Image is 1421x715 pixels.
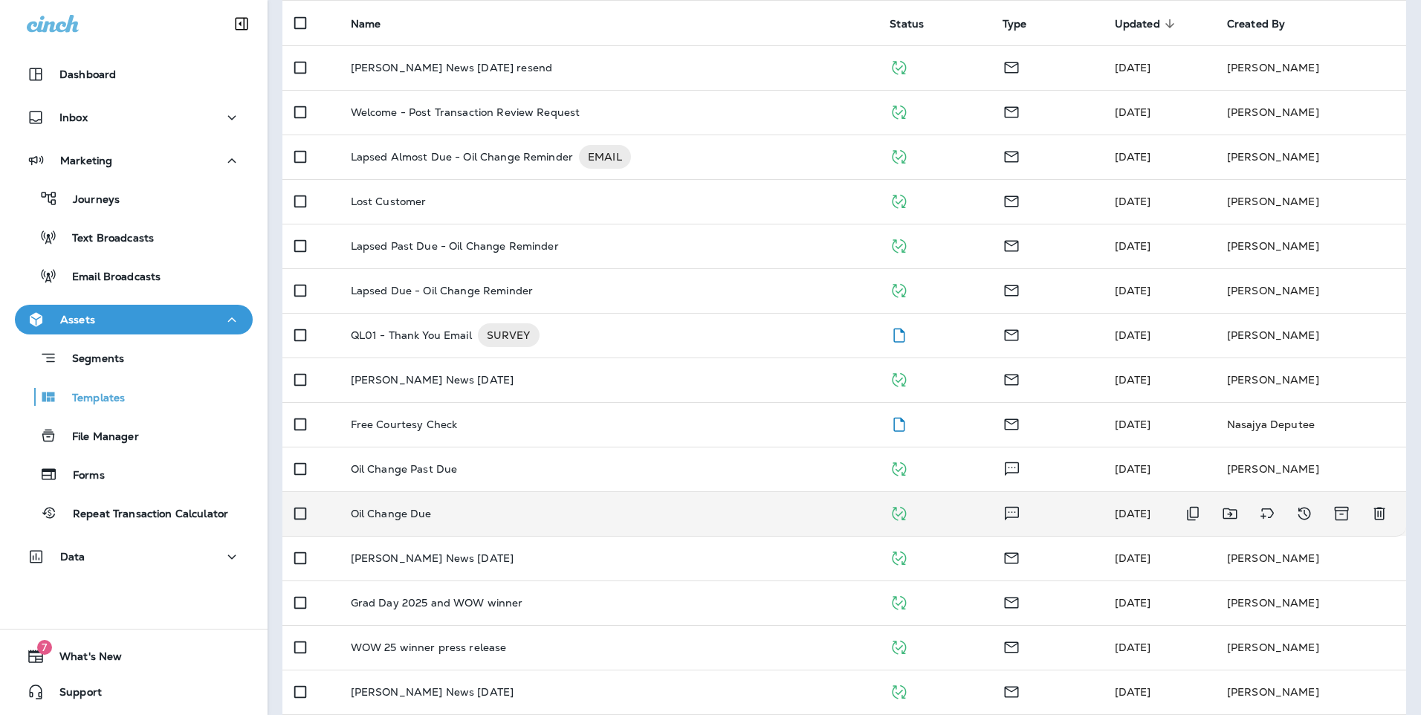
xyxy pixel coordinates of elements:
span: Email [1003,238,1020,251]
p: Marketing [60,155,112,166]
span: Email [1003,639,1020,653]
span: Nasajya Deputee [1115,150,1151,164]
span: Miranda Gilbert [1115,551,1151,565]
span: Jason Munk [1115,329,1151,342]
button: Collapse Sidebar [221,9,262,39]
button: Inbox [15,103,253,132]
span: Updated [1115,17,1179,30]
button: File Manager [15,420,253,451]
span: Draft [890,416,908,430]
td: [PERSON_NAME] [1215,625,1406,670]
button: Add tags [1252,499,1282,528]
button: Repeat Transaction Calculator [15,497,253,528]
span: Published [890,595,908,608]
td: [PERSON_NAME] [1215,135,1406,179]
button: Duplicate [1178,499,1208,528]
p: Repeat Transaction Calculator [58,508,228,522]
span: Email [1003,282,1020,296]
button: Archive [1327,499,1357,528]
span: Text [1003,505,1021,519]
span: Jason Munk [1115,195,1151,208]
span: Nasajya Deputee [1115,284,1151,297]
span: Published [890,372,908,385]
span: Jason Munk [1115,462,1151,476]
p: Segments [57,352,124,367]
p: Email Broadcasts [57,271,161,285]
button: View Changelog [1289,499,1319,528]
p: Journeys [58,193,120,207]
span: Email [1003,193,1020,207]
p: Welcome - Post Transaction Review Request [351,106,580,118]
span: Email [1003,684,1020,697]
p: WOW 25 winner press release [351,641,507,653]
span: Email [1003,59,1020,73]
span: Nasajya Deputee [1115,418,1151,431]
td: [PERSON_NAME] [1215,224,1406,268]
span: Published [890,639,908,653]
span: Published [890,550,908,563]
span: Published [890,193,908,207]
span: Updated [1115,18,1160,30]
span: Email [1003,550,1020,563]
span: Type [1003,18,1027,30]
button: Segments [15,342,253,374]
p: Lapsed Almost Due - Oil Change Reminder [351,145,573,169]
span: What's New [45,650,122,668]
p: [PERSON_NAME] News [DATE] [351,374,514,386]
span: Email [1003,372,1020,385]
p: File Manager [57,430,139,444]
span: Published [890,505,908,519]
p: Text Broadcasts [57,232,154,246]
td: Nasajya Deputee [1215,402,1406,447]
span: Name [351,18,381,30]
span: Nasajya Deputee [1115,106,1151,119]
td: [PERSON_NAME] [1215,313,1406,357]
button: Journeys [15,183,253,214]
span: Published [890,59,908,73]
span: Email [1003,416,1020,430]
p: Inbox [59,111,88,123]
span: Email [1003,149,1020,162]
span: Status [890,17,943,30]
td: [PERSON_NAME] [1215,45,1406,90]
span: Support [45,686,102,704]
span: Published [890,238,908,251]
span: Jason Munk [1115,507,1151,520]
span: Published [890,282,908,296]
button: Marketing [15,146,253,175]
p: Grad Day 2025 and WOW winner [351,597,523,609]
span: Miranda Gilbert [1115,596,1151,609]
span: Email [1003,595,1020,608]
p: Lapsed Due - Oil Change Reminder [351,285,533,297]
span: Type [1003,17,1046,30]
span: Published [890,684,908,697]
span: Name [351,17,401,30]
button: Forms [15,459,253,490]
td: [PERSON_NAME] [1215,536,1406,580]
p: Oil Change Due [351,508,432,520]
p: [PERSON_NAME] News [DATE] [351,686,514,698]
button: Email Broadcasts [15,260,253,291]
span: Published [890,149,908,162]
span: Miranda Gilbert [1115,373,1151,386]
button: Delete [1365,499,1394,528]
td: [PERSON_NAME] [1215,90,1406,135]
p: QL01 - Thank You Email [351,323,472,347]
span: Email [1003,104,1020,117]
p: Lost Customer [351,195,427,207]
p: [PERSON_NAME] News [DATE] [351,552,514,564]
button: Assets [15,305,253,334]
span: Miranda Gilbert [1115,641,1151,654]
span: Nasajya Deputee [1115,239,1151,253]
button: 7What's New [15,641,253,671]
span: Created By [1227,17,1304,30]
td: [PERSON_NAME] [1215,670,1406,714]
button: Dashboard [15,59,253,89]
td: [PERSON_NAME] [1215,179,1406,224]
p: Dashboard [59,68,116,80]
div: SURVEY [478,323,540,347]
span: 7 [37,640,52,655]
p: Lapsed Past Due - Oil Change Reminder [351,240,559,252]
span: EMAIL [579,149,631,164]
td: [PERSON_NAME] [1215,268,1406,313]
